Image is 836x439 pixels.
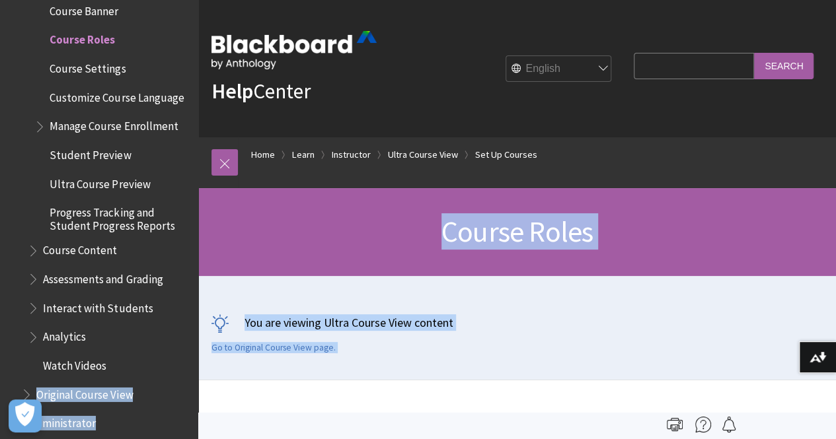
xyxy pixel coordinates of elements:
img: Print [667,417,683,432]
img: More help [695,417,711,432]
a: Home [251,147,275,163]
a: Set Up Courses [475,147,537,163]
span: Course Roles [441,213,593,250]
p: You are viewing Ultra Course View content [211,314,823,331]
span: Original Course View [36,384,133,401]
a: HelpCenter [211,78,311,104]
strong: Help [211,78,253,104]
span: Analytics [43,326,86,344]
span: Administrator [30,413,96,430]
span: Watch Videos [43,355,106,372]
span: Course Content [43,240,117,257]
button: Open Preferences [9,399,42,432]
span: Course Roles [50,29,115,47]
a: Ultra Course View [388,147,458,163]
a: Go to Original Course View page. [211,342,336,354]
span: Customize Course Language [50,86,184,104]
img: Blackboard by Anthology [211,31,377,69]
a: Instructor [332,147,371,163]
span: Progress Tracking and Student Progress Reports [50,201,189,232]
input: Search [754,53,814,79]
span: Manage Course Enrollment [50,116,178,133]
span: Ultra Course Preview [50,173,150,191]
span: Course Settings [50,57,126,75]
span: Student Preview [50,144,131,162]
span: Assessments and Grading [43,268,163,286]
select: Site Language Selector [506,56,612,83]
span: Interact with Students [43,297,153,315]
a: Learn [292,147,315,163]
img: Follow this page [721,417,737,432]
